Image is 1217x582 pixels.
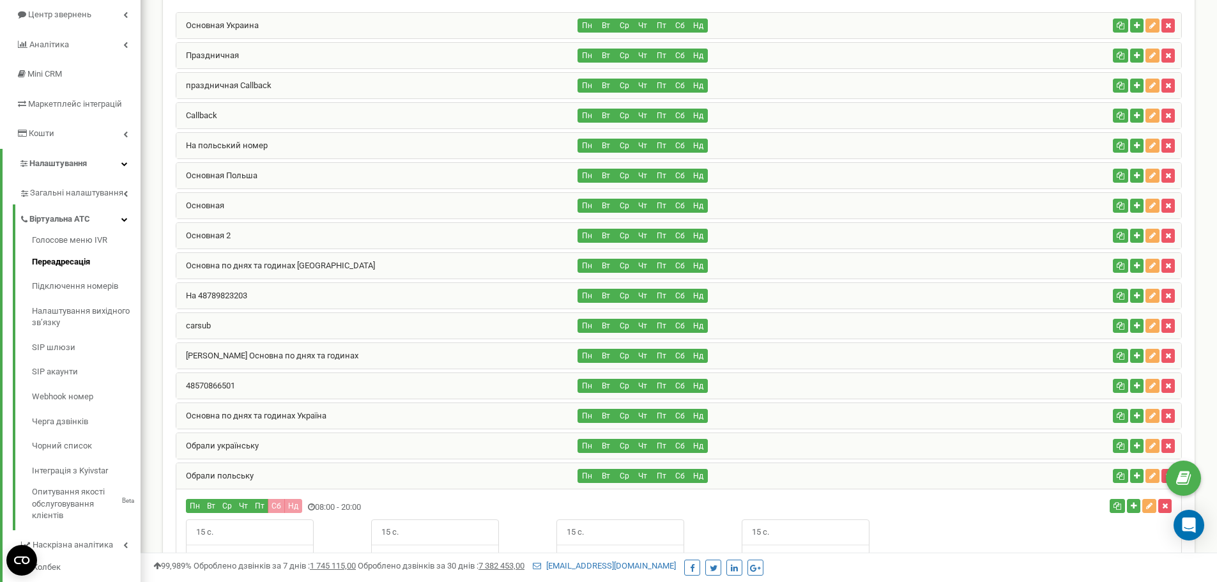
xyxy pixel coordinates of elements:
button: Ср [615,169,634,183]
button: Open CMP widget [6,545,37,576]
button: Пн [578,259,597,273]
button: Нд [689,19,708,33]
button: Ср [615,379,634,393]
button: Пн [578,289,597,303]
button: Пн [578,349,597,363]
a: Основная Польша [176,171,257,180]
button: Нд [689,49,708,63]
button: Пн [578,379,597,393]
button: Пн [578,229,597,243]
button: Нд [689,259,708,273]
button: Сб [670,109,689,123]
a: Чорний список [32,434,141,459]
span: Налаштування [29,158,87,168]
button: Пн [578,199,597,213]
button: Вт [596,409,615,423]
a: На 48789823203 [176,291,247,300]
button: Вт [596,199,615,213]
button: Ср [615,109,634,123]
button: Нд [689,199,708,213]
button: Ср [218,499,236,513]
button: Чт [235,499,252,513]
button: Вт [596,259,615,273]
button: Пт [652,319,671,333]
span: 15 с. [372,520,408,545]
button: Сб [670,229,689,243]
button: Вт [596,349,615,363]
a: Черга дзвінків [32,410,141,434]
span: 15 с. [187,520,223,545]
button: Сб [670,49,689,63]
button: Пт [652,379,671,393]
span: Mini CRM [27,69,62,79]
a: Опитування якості обслуговування клієнтівBeta [32,483,141,522]
button: Чт [633,289,652,303]
a: Переадресація [32,250,141,275]
a: Інтеграція з Kyivstar [32,459,141,484]
button: Нд [689,439,708,453]
button: Нд [689,169,708,183]
button: Пн [578,409,597,423]
button: Пн [578,439,597,453]
button: Ср [615,259,634,273]
button: Ср [615,199,634,213]
button: Вт [596,169,615,183]
button: Сб [670,139,689,153]
a: Основна по днях та годинах [GEOGRAPHIC_DATA] [176,261,375,270]
a: Віртуальна АТС [19,204,141,231]
button: Вт [596,439,615,453]
button: Пн [186,499,204,513]
button: Пт [652,289,671,303]
button: Чт [633,169,652,183]
span: Оброблено дзвінків за 30 днів : [358,561,524,571]
a: [PERSON_NAME] Основна по днях та годинах [176,351,358,360]
a: Загальні налаштування [19,178,141,204]
button: Ср [615,319,634,333]
button: Нд [689,379,708,393]
button: Чт [633,379,652,393]
button: Вт [596,379,615,393]
button: Чт [633,469,652,483]
button: Сб [670,379,689,393]
a: Праздничная [176,50,239,60]
button: Вт [596,289,615,303]
button: Ср [615,79,634,93]
span: Загальні налаштування [30,187,123,199]
button: Чт [633,349,652,363]
button: Пн [578,319,597,333]
span: 99,989% [153,561,192,571]
div: Open Intercom Messenger [1174,510,1204,540]
button: Нд [689,109,708,123]
button: Сб [670,19,689,33]
a: Колбек [19,556,141,579]
button: Вт [596,319,615,333]
span: 15 с. [557,520,593,545]
a: Webhook номер [32,385,141,410]
button: Ср [615,229,634,243]
span: Наскрізна аналітика [33,539,113,551]
span: Оброблено дзвінків за 7 днів : [194,561,356,571]
button: Пн [578,169,597,183]
button: Пн [578,19,597,33]
button: Пт [652,199,671,213]
span: Аналiтика [29,40,69,49]
a: Голосове меню IVR [32,234,141,250]
a: Callback [176,111,217,120]
button: Пт [652,439,671,453]
button: Ср [615,349,634,363]
button: Сб [670,259,689,273]
button: Ср [615,409,634,423]
button: Нд [689,409,708,423]
button: Пн [578,469,597,483]
button: Пт [251,499,268,513]
button: Сб [670,469,689,483]
a: carsub [176,321,211,330]
span: Кошти [29,128,54,138]
a: 48570866501 [176,381,235,390]
button: Сб [670,349,689,363]
button: Чт [633,19,652,33]
button: Чт [633,109,652,123]
u: 7 382 453,00 [478,561,524,571]
button: Ср [615,469,634,483]
button: Сб [268,499,285,513]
